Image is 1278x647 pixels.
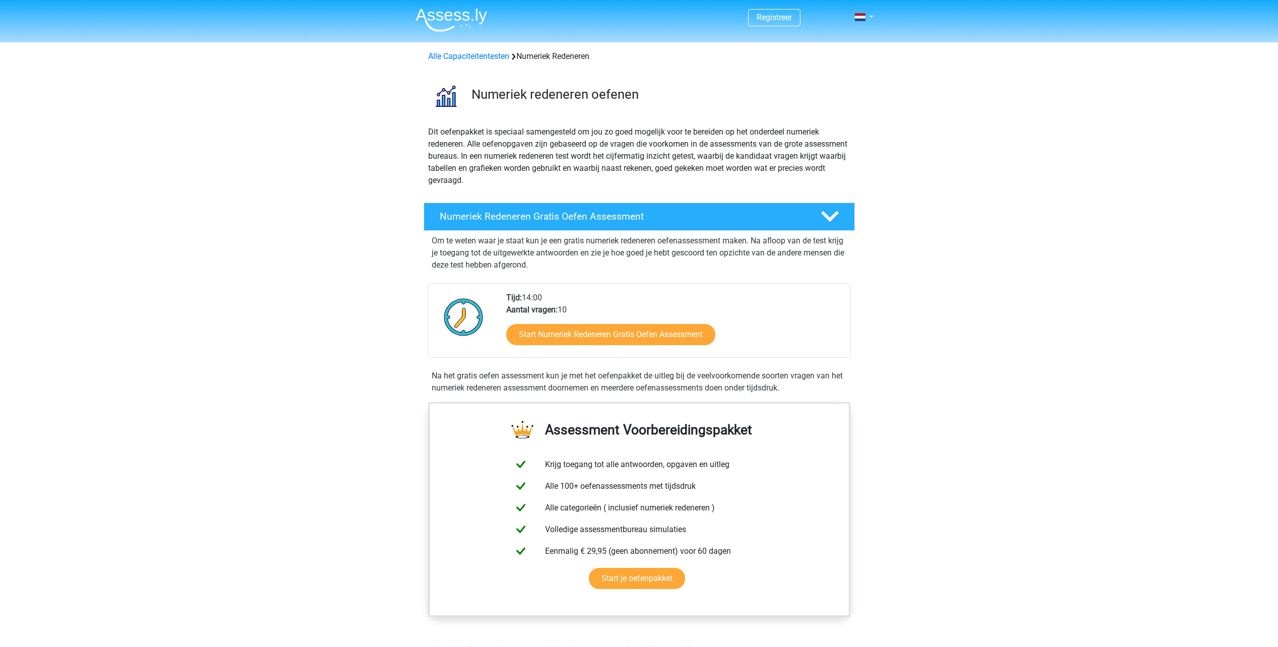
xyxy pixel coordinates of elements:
[757,13,792,22] a: Registreer
[416,8,487,32] img: Assessly
[432,235,847,271] p: Om te weten waar je staat kun je een gratis numeriek redeneren oefenassessment maken. Na afloop v...
[424,50,854,62] div: Numeriek Redeneren
[428,370,851,394] div: Na het gratis oefen assessment kun je met het oefenpakket de uitleg bij de veelvoorkomende soorte...
[506,324,715,345] a: Start Numeriek Redeneren Gratis Oefen Assessment
[589,568,685,589] a: Start je oefenpakket
[472,87,847,102] h3: Numeriek redeneren oefenen
[424,75,467,117] img: numeriek redeneren
[440,211,804,222] h4: Numeriek Redeneren Gratis Oefen Assessment
[428,51,509,61] a: Alle Capaciteitentesten
[499,292,850,357] div: 14:00 10
[428,126,850,186] p: Dit oefenpakket is speciaal samengesteld om jou zo goed mogelijk voor te bereiden op het onderdee...
[506,305,558,314] b: Aantal vragen:
[506,293,522,302] b: Tijd:
[438,292,489,342] img: Klok
[420,203,859,231] a: Numeriek Redeneren Gratis Oefen Assessment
